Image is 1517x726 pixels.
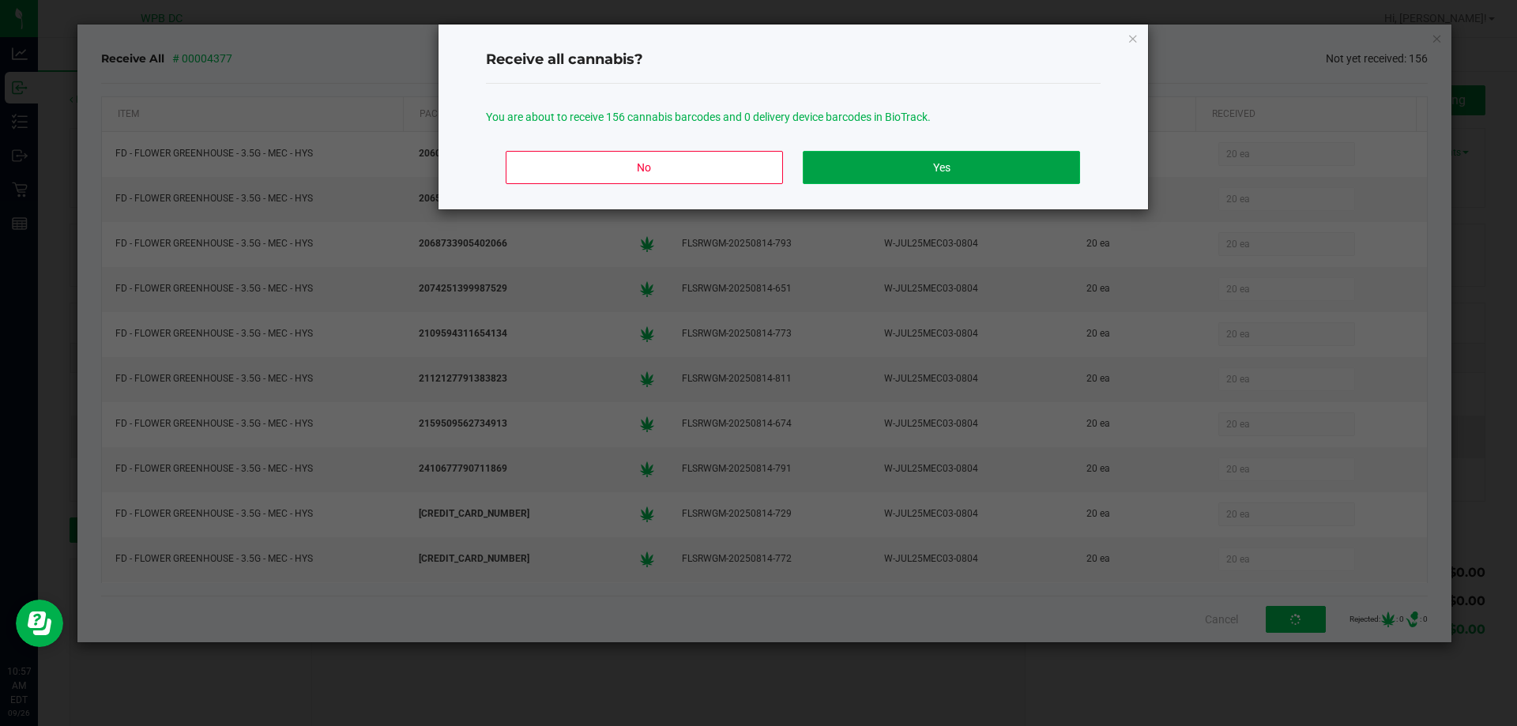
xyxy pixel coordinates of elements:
iframe: Resource center [16,600,63,647]
button: Close [1127,28,1139,47]
h4: Receive all cannabis? [486,50,1101,70]
button: Yes [803,151,1079,184]
p: You are about to receive 156 cannabis barcodes and 0 delivery device barcodes in BioTrack. [486,109,1101,126]
button: No [506,151,782,184]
